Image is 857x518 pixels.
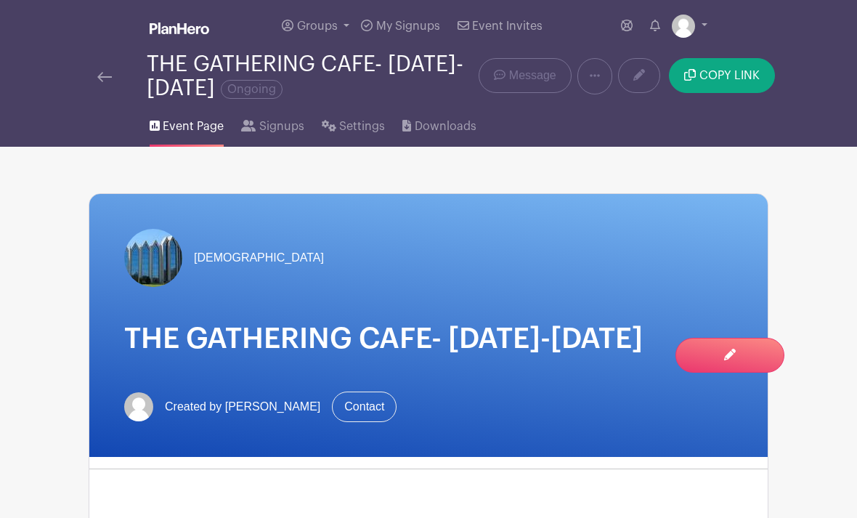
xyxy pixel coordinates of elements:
[97,72,112,82] img: back-arrow-29a5d9b10d5bd6ae65dc969a981735edf675c4d7a1fe02e03b50dbd4ba3cdb55.svg
[259,118,304,135] span: Signups
[150,100,224,147] a: Event Page
[376,20,440,32] span: My Signups
[163,118,224,135] span: Event Page
[124,322,733,357] h1: THE GATHERING CAFE- [DATE]-[DATE]
[402,100,476,147] a: Downloads
[241,100,304,147] a: Signups
[165,398,320,416] span: Created by [PERSON_NAME]
[322,100,385,147] a: Settings
[147,52,465,100] div: THE GATHERING CAFE- [DATE]-[DATE]
[297,20,338,32] span: Groups
[150,23,209,34] img: logo_white-6c42ec7e38ccf1d336a20a19083b03d10ae64f83f12c07503d8b9e83406b4c7d.svg
[699,70,760,81] span: COPY LINK
[339,118,385,135] span: Settings
[221,80,283,99] span: Ongoing
[124,392,153,421] img: default-ce2991bfa6775e67f084385cd625a349d9dcbb7a52a09fb2fda1e96e2d18dcdb.png
[415,118,476,135] span: Downloads
[332,392,397,422] a: Contact
[124,229,182,287] img: TheGathering.jpeg
[472,20,543,32] span: Event Invites
[672,15,695,38] img: default-ce2991bfa6775e67f084385cd625a349d9dcbb7a52a09fb2fda1e96e2d18dcdb.png
[479,58,571,93] a: Message
[669,58,774,93] button: COPY LINK
[194,249,324,267] span: [DEMOGRAPHIC_DATA]
[509,67,556,84] span: Message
